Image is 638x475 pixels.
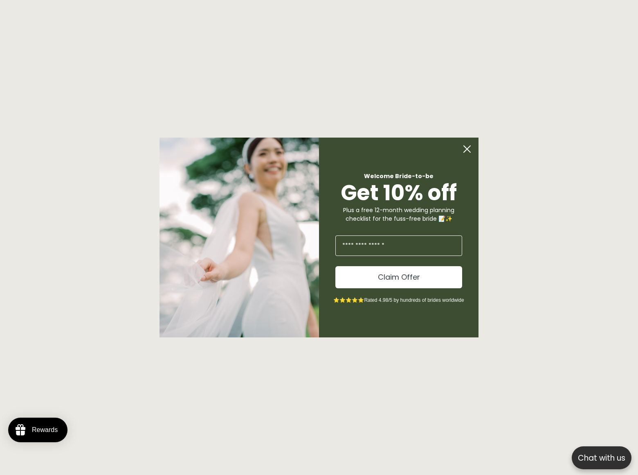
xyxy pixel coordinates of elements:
img: Bone and Grey [159,138,319,337]
span: Get 10% off [341,178,457,208]
button: Claim Offer [335,266,462,288]
span: ⭐⭐⭐⭐⭐ [333,297,364,303]
button: Close dialog [459,141,475,157]
span: Welcome Bride-to-be [364,172,434,180]
span: Rated 4.98/5 by hundreds of brides worldwide [364,297,464,303]
span: Plus a free 12-month wedding planning checklist for the fuss-free bride 📝✨ [343,206,454,223]
input: Enter Your Email [335,235,462,256]
p: Chat with us [572,452,631,464]
div: Rewards [32,426,58,434]
button: Open chatbox [572,446,631,469]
